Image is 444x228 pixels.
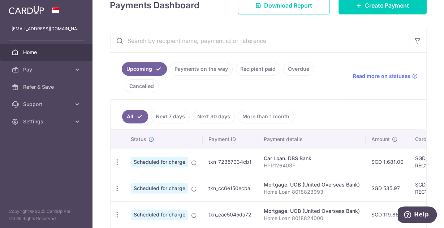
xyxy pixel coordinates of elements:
[236,62,280,76] a: Recipient paid
[23,118,71,125] span: Settings
[23,83,71,91] span: Refer & Save
[238,110,294,123] a: More than 1 month
[258,130,366,149] th: Payment details
[365,1,409,10] span: Create Payment
[264,1,312,10] span: Download Report
[203,130,258,149] th: Payment ID
[151,110,190,123] a: Next 7 days
[110,29,409,52] input: Search by recipient name, payment id or reference
[264,188,360,196] p: Home Loan 8018823993
[125,79,159,93] a: Cancelled
[415,136,443,143] span: CardUp fee
[264,181,360,188] div: Mortgage. UOB (United Overseas Bank)
[264,162,360,169] p: HPR126403F
[203,201,258,228] td: txn_eac5045da72
[264,215,360,222] p: Home Loan 8018824000
[283,62,314,76] a: Overdue
[170,62,233,76] a: Payments on the way
[203,149,258,175] td: txn_72357034cb1
[366,201,409,228] td: SGD 119.86
[398,206,437,224] iframe: Opens a widget where you can find more information
[122,62,167,76] a: Upcoming
[366,175,409,201] td: SGD 535.97
[366,149,409,175] td: SGD 1,681.00
[9,6,44,14] img: CardUp
[203,175,258,201] td: txn_cc6e150ecba
[264,207,360,215] div: Mortgage. UOB (United Overseas Bank)
[131,210,188,220] span: Scheduled for charge
[122,110,148,123] a: All
[23,101,71,108] span: Support
[23,66,71,73] span: Pay
[131,157,188,167] span: Scheduled for charge
[264,155,360,162] div: Car Loan. DBS Bank
[131,136,146,143] span: Status
[12,25,81,32] p: [EMAIL_ADDRESS][DOMAIN_NAME]
[353,73,410,80] span: Read more on statuses
[371,136,390,143] span: Amount
[193,110,235,123] a: Next 30 days
[131,183,188,193] span: Scheduled for charge
[23,49,71,56] span: Home
[353,73,418,80] a: Read more on statuses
